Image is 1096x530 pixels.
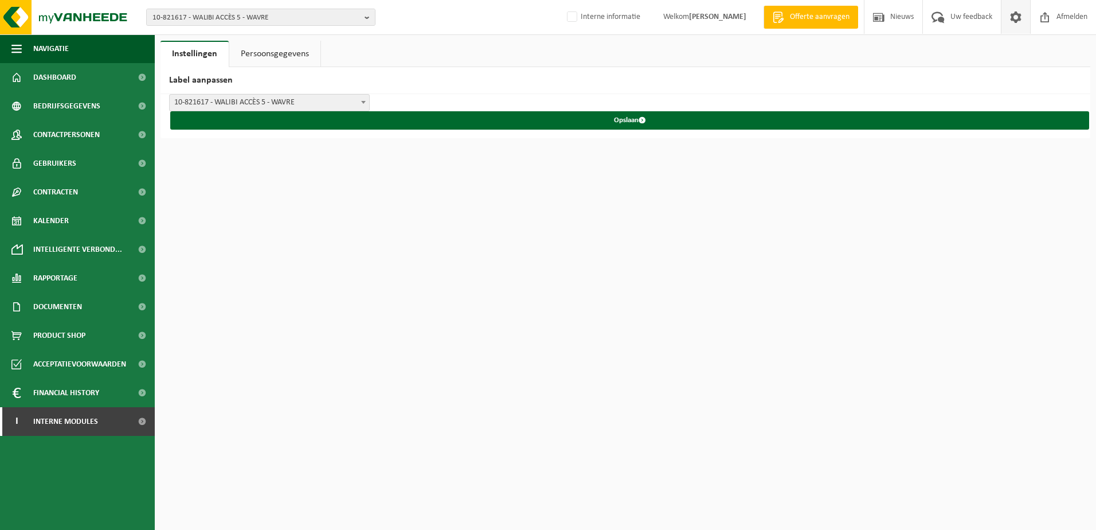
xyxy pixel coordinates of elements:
button: 10-821617 - WALIBI ACCÈS 5 - WAVRE [146,9,375,26]
span: 10-821617 - WALIBI ACCÈS 5 - WAVRE [169,94,370,111]
span: Interne modules [33,407,98,436]
span: Navigatie [33,34,69,63]
span: Dashboard [33,63,76,92]
label: Interne informatie [565,9,640,26]
span: 10-821617 - WALIBI ACCÈS 5 - WAVRE [170,95,369,111]
span: Offerte aanvragen [787,11,852,23]
span: Financial History [33,379,99,407]
span: 10-821617 - WALIBI ACCÈS 5 - WAVRE [152,9,360,26]
span: Contracten [33,178,78,206]
span: Bedrijfsgegevens [33,92,100,120]
a: Instellingen [161,41,229,67]
span: Contactpersonen [33,120,100,149]
span: Rapportage [33,264,77,293]
strong: [PERSON_NAME] [689,13,746,21]
a: Persoonsgegevens [229,41,320,67]
span: Gebruikers [33,149,76,178]
button: Opslaan [170,111,1089,130]
span: I [11,407,22,436]
h2: Label aanpassen [161,67,1090,94]
span: Product Shop [33,321,85,350]
span: Kalender [33,206,69,235]
span: Documenten [33,293,82,321]
span: Acceptatievoorwaarden [33,350,126,379]
span: Intelligente verbond... [33,235,122,264]
a: Offerte aanvragen [764,6,858,29]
